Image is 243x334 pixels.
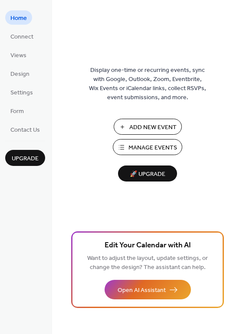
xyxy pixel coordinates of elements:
span: Upgrade [12,154,39,163]
span: Connect [10,32,33,42]
span: Contact Us [10,126,40,135]
span: Home [10,14,27,23]
a: Design [5,66,35,81]
a: Form [5,104,29,118]
span: Settings [10,88,33,97]
a: Views [5,48,32,62]
span: Add New Event [129,123,177,132]
span: Display one-time or recurring events, sync with Google, Outlook, Zoom, Eventbrite, Wix Events or ... [89,66,206,102]
button: Upgrade [5,150,45,166]
span: Want to adjust the layout, update settings, or change the design? The assistant can help. [87,253,208,273]
span: 🚀 Upgrade [123,169,172,180]
button: 🚀 Upgrade [118,165,177,182]
button: Add New Event [114,119,182,135]
span: Views [10,51,26,60]
span: Open AI Assistant [118,286,166,295]
a: Contact Us [5,122,45,136]
span: Manage Events [128,143,177,152]
span: Design [10,70,30,79]
a: Settings [5,85,38,99]
a: Connect [5,29,39,43]
a: Home [5,10,32,25]
span: Edit Your Calendar with AI [105,240,191,252]
button: Manage Events [113,139,182,155]
span: Form [10,107,24,116]
button: Open AI Assistant [105,280,191,299]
